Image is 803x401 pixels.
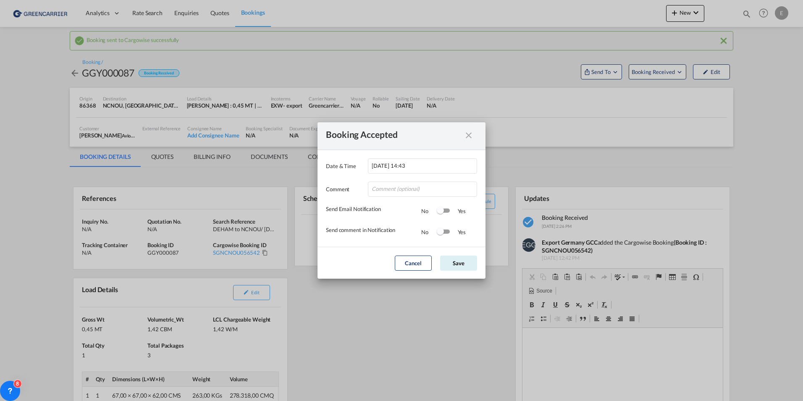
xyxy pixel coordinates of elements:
div: Yes [449,207,466,215]
div: Send Email Notification [326,205,421,217]
label: Date & Time [326,162,364,170]
input: Enter Date & Time [368,158,477,174]
md-switch: Switch 1 [437,205,449,217]
div: Send comment in Notification [326,226,421,238]
input: Comment (optional) [368,182,477,197]
body: Editor, editor2 [8,8,192,17]
label: Comment [326,185,364,193]
div: Yes [449,228,466,236]
div: No [421,207,437,215]
button: Cancel [395,256,432,271]
md-switch: Switch 2 [437,226,449,238]
md-dialog: Date & ... [318,122,485,279]
button: Save [440,256,477,271]
iframe: Chat [6,357,36,388]
div: No [421,228,437,236]
div: Booking Accepted [326,131,462,141]
md-icon: icon-close fg-AAA8AD cursor [464,134,474,144]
